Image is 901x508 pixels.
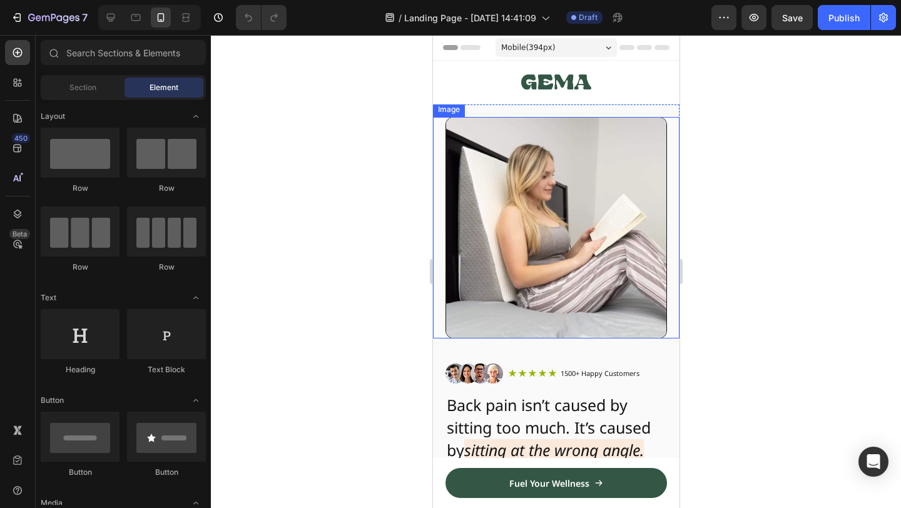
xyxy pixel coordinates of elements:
[818,5,870,30] button: Publish
[186,106,206,126] span: Toggle open
[186,288,206,308] span: Toggle open
[127,183,206,194] div: Row
[5,5,93,30] button: 7
[41,292,56,303] span: Text
[236,5,287,30] div: Undo/Redo
[9,229,30,239] div: Beta
[771,5,813,30] button: Save
[579,12,598,23] span: Draft
[41,364,120,375] div: Heading
[41,40,206,65] input: Search Sections & Elements
[127,364,206,375] div: Text Block
[828,11,860,24] div: Publish
[782,13,803,23] span: Save
[433,35,680,508] iframe: Design area
[150,82,178,93] span: Element
[41,111,65,122] span: Layout
[399,11,402,24] span: /
[186,390,206,410] span: Toggle open
[41,262,120,273] div: Row
[127,262,206,273] div: Row
[12,133,30,143] div: 450
[69,82,96,93] span: Section
[41,183,120,194] div: Row
[41,395,64,406] span: Button
[127,467,206,478] div: Button
[858,447,888,477] div: Open Intercom Messenger
[82,10,88,25] p: 7
[404,11,536,24] span: Landing Page - [DATE] 14:41:09
[41,467,120,478] div: Button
